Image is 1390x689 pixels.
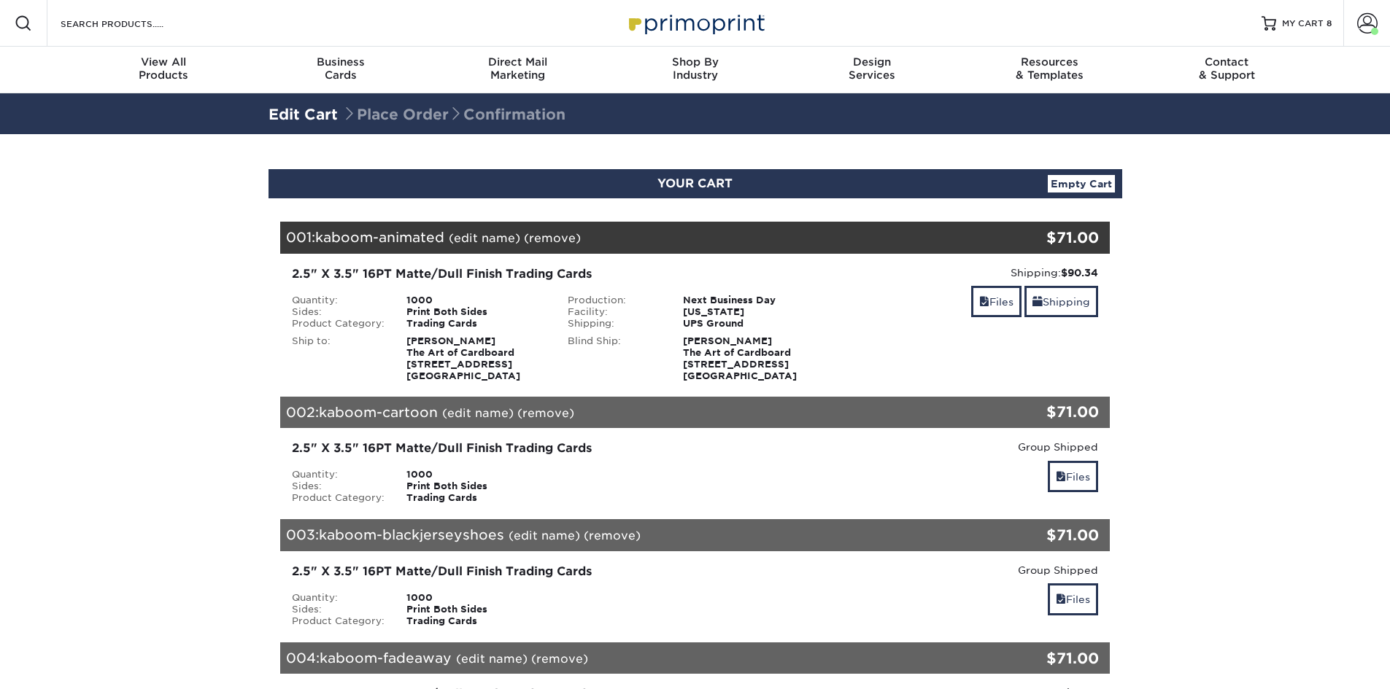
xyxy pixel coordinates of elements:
strong: $90.34 [1061,267,1098,279]
div: 2.5" X 3.5" 16PT Matte/Dull Finish Trading Cards [292,563,822,580]
div: 002: [280,397,972,429]
div: Facility: [557,306,672,318]
a: View AllProducts [75,47,252,93]
div: Products [75,55,252,82]
div: Quantity: [281,295,396,306]
div: Industry [606,55,784,82]
div: $71.00 [972,227,1100,249]
div: & Templates [961,55,1138,82]
span: Place Order Confirmation [342,106,565,123]
div: Sides: [281,306,396,318]
span: YOUR CART [657,176,733,190]
a: (edit name) [442,406,514,420]
div: Next Business Day [672,295,833,306]
div: Ship to: [281,335,396,382]
div: $71.00 [972,647,1100,669]
div: 1000 [395,592,557,604]
a: Files [1048,461,1098,492]
div: UPS Ground [672,318,833,330]
div: Sides: [281,604,396,615]
a: (remove) [584,529,641,542]
a: (edit name) [449,231,520,245]
div: Trading Cards [395,615,557,627]
div: Blind Ship: [557,335,672,382]
a: Edit Cart [269,106,338,123]
div: Product Category: [281,615,396,627]
span: MY CART [1282,17,1324,30]
a: BusinessCards [252,47,429,93]
a: DesignServices [784,47,961,93]
a: (remove) [531,652,588,666]
span: View All [75,55,252,69]
div: Production: [557,295,672,306]
div: $71.00 [972,401,1100,423]
a: Contact& Support [1138,47,1316,93]
a: Shop ByIndustry [606,47,784,93]
div: 1000 [395,469,557,480]
a: Files [971,286,1022,317]
div: Marketing [429,55,606,82]
div: Print Both Sides [395,306,557,318]
span: 8 [1327,18,1332,28]
div: 003: [280,519,972,551]
span: Direct Mail [429,55,606,69]
span: files [1056,471,1066,483]
div: 001: [280,222,972,254]
span: kaboom-cartoon [319,404,438,420]
div: 2.5" X 3.5" 16PT Matte/Dull Finish Trading Cards [292,265,822,283]
span: files [1056,593,1066,605]
span: Design [784,55,961,69]
div: Shipping: [844,265,1099,280]
div: Print Both Sides [395,604,557,615]
span: kaboom-animated [315,229,444,245]
div: Sides: [281,480,396,492]
div: Product Category: [281,492,396,504]
a: (remove) [524,231,581,245]
div: Quantity: [281,592,396,604]
div: Trading Cards [395,492,557,504]
div: Cards [252,55,429,82]
strong: [PERSON_NAME] The Art of Cardboard [STREET_ADDRESS] [GEOGRAPHIC_DATA] [683,335,797,381]
span: Shop By [606,55,784,69]
span: kaboom-blackjerseyshoes [319,526,504,542]
span: files [979,296,989,308]
a: Empty Cart [1048,175,1115,192]
div: Group Shipped [844,563,1099,577]
div: Services [784,55,961,82]
input: SEARCH PRODUCTS..... [59,15,201,32]
a: Files [1048,583,1098,615]
a: Shipping [1024,286,1098,317]
div: Trading Cards [395,318,557,330]
div: 1000 [395,295,557,306]
div: Shipping: [557,318,672,330]
a: (edit name) [456,652,528,666]
a: Resources& Templates [961,47,1138,93]
div: 004: [280,642,972,674]
span: shipping [1032,296,1043,308]
strong: [PERSON_NAME] The Art of Cardboard [STREET_ADDRESS] [GEOGRAPHIC_DATA] [406,335,520,381]
span: Resources [961,55,1138,69]
a: (edit name) [509,529,580,542]
a: Direct MailMarketing [429,47,606,93]
div: $71.00 [972,524,1100,546]
span: Business [252,55,429,69]
div: Group Shipped [844,440,1099,454]
div: Print Both Sides [395,480,557,492]
div: [US_STATE] [672,306,833,318]
div: Product Category: [281,318,396,330]
div: Quantity: [281,469,396,480]
div: 2.5" X 3.5" 16PT Matte/Dull Finish Trading Cards [292,440,822,457]
span: Contact [1138,55,1316,69]
a: (remove) [517,406,574,420]
span: kaboom-fadeaway [320,650,452,666]
img: Primoprint [622,7,768,39]
div: & Support [1138,55,1316,82]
